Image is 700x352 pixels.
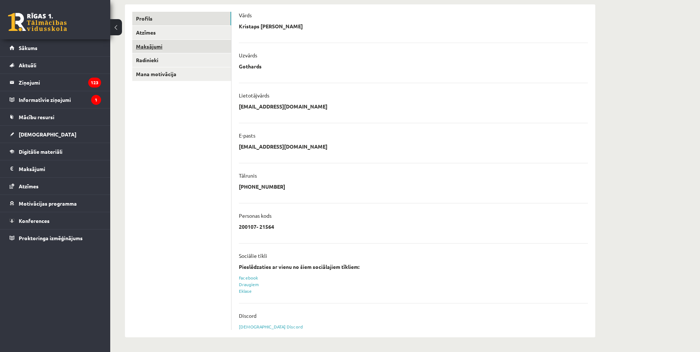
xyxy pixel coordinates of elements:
a: [DEMOGRAPHIC_DATA] Discord [239,324,303,330]
p: Lietotājvārds [239,92,269,99]
p: 200107- 21564 [239,223,274,230]
legend: Maksājumi [19,160,101,177]
span: Aktuāli [19,62,36,68]
a: Ziņojumi123 [10,74,101,91]
a: Digitālie materiāli [10,143,101,160]
span: Motivācijas programma [19,200,77,207]
p: Uzvārds [239,52,257,58]
p: Tālrunis [239,172,257,179]
a: Rīgas 1. Tālmācības vidusskola [8,13,67,31]
a: Draugiem [239,281,259,287]
p: [EMAIL_ADDRESS][DOMAIN_NAME] [239,143,327,150]
p: Personas kods [239,212,272,219]
a: Sākums [10,39,101,56]
span: Sākums [19,45,37,51]
p: Vārds [239,12,252,18]
a: Radinieki [132,53,231,67]
a: Motivācijas programma [10,195,101,212]
a: Atzīmes [132,26,231,39]
span: Atzīmes [19,183,39,189]
i: 123 [88,78,101,88]
a: Informatīvie ziņojumi1 [10,91,101,108]
strong: Pieslēdzaties ar vienu no šiem sociālajiem tīkliem: [239,263,359,270]
span: Mācību resursi [19,114,54,120]
a: Maksājumi [132,40,231,53]
a: Eklase [239,288,252,294]
a: Aktuāli [10,57,101,74]
p: Sociālie tīkli [239,252,267,259]
a: Konferences [10,212,101,229]
p: Discord [239,312,256,319]
p: [PHONE_NUMBER] [239,183,285,190]
legend: Ziņojumi [19,74,101,91]
p: [EMAIL_ADDRESS][DOMAIN_NAME] [239,103,327,110]
a: Profils [132,12,231,25]
a: Maksājumi [10,160,101,177]
a: Proktoringa izmēģinājums [10,230,101,246]
span: Digitālie materiāli [19,148,62,155]
span: Proktoringa izmēģinājums [19,235,83,241]
a: [DEMOGRAPHIC_DATA] [10,126,101,143]
i: 1 [91,95,101,105]
p: Kristaps [PERSON_NAME] [239,23,303,29]
a: Atzīmes [10,178,101,195]
p: Gothards [239,63,262,70]
a: Mācību resursi [10,109,101,125]
p: E-pasts [239,132,255,139]
span: [DEMOGRAPHIC_DATA] [19,131,76,138]
a: Facebook [239,275,258,281]
a: Mana motivācija [132,67,231,81]
legend: Informatīvie ziņojumi [19,91,101,108]
span: Konferences [19,217,50,224]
